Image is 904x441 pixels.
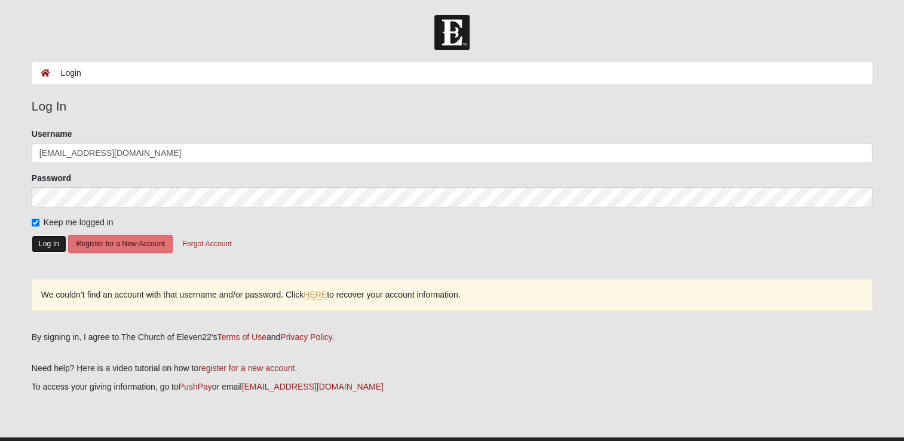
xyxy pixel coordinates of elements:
button: Forgot Account [174,235,239,253]
div: By signing in, I agree to The Church of Eleven22's and . [32,331,872,344]
a: PushPay [179,382,212,391]
a: Terms of Use [217,332,266,342]
p: To access your giving information, go to or email [32,381,872,393]
a: Privacy Policy [280,332,332,342]
div: We couldn’t find an account with that username and/or password. Click to recover your account inf... [32,279,872,311]
li: Login [50,67,81,79]
legend: Log In [32,97,872,116]
a: register for a new account [198,363,295,373]
p: Need help? Here is a video tutorial on how to . [32,362,872,375]
label: Username [32,128,72,140]
label: Password [32,172,71,184]
a: HERE [304,290,327,300]
button: Register for a New Account [68,235,172,253]
input: Keep me logged in [32,219,39,226]
span: Keep me logged in [44,218,114,227]
a: [EMAIL_ADDRESS][DOMAIN_NAME] [242,382,384,391]
button: Log In [32,235,66,253]
img: Church of Eleven22 Logo [434,15,470,50]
